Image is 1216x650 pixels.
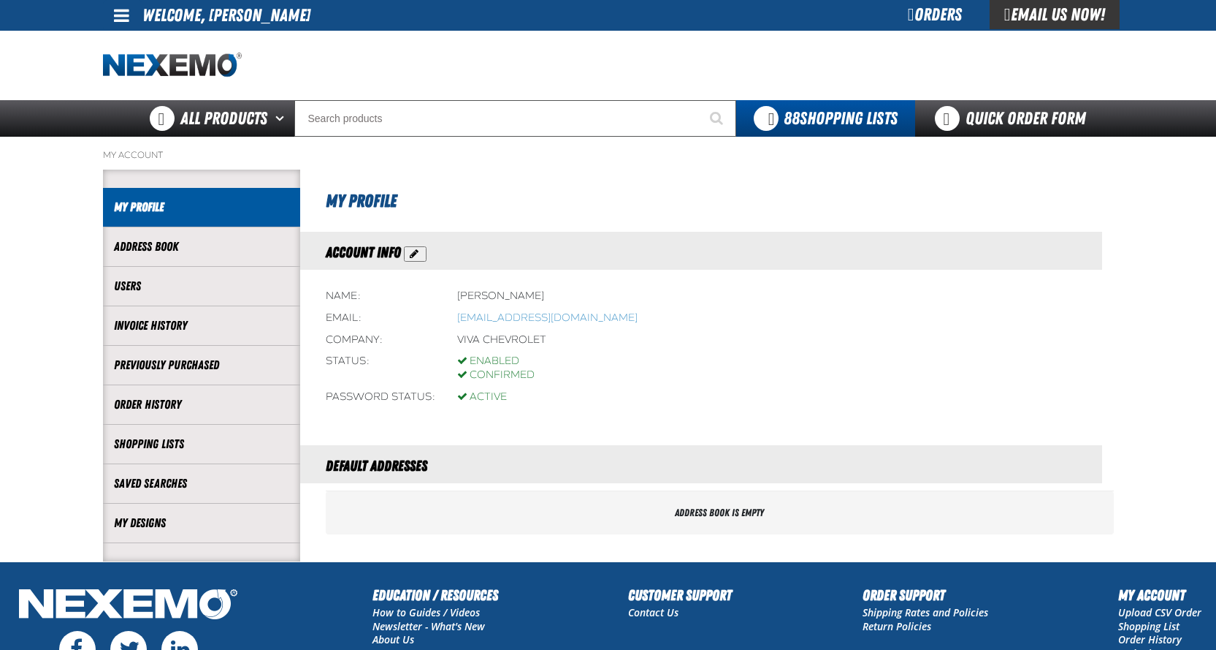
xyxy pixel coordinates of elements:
[863,605,988,619] a: Shipping Rates and Policies
[457,311,638,324] a: Opens a default email client to write an email to rafa_quinones@vivaautogroup.com
[15,584,242,627] img: Nexemo Logo
[326,491,1114,534] div: Address book is empty
[114,238,289,255] a: Address Book
[457,290,544,303] div: [PERSON_NAME]
[114,515,289,532] a: My Designs
[863,619,931,633] a: Return Policies
[457,311,638,324] bdo: [EMAIL_ADDRESS][DOMAIN_NAME]
[372,584,498,606] h2: Education / Resources
[326,191,397,211] span: My Profile
[784,108,800,129] strong: 88
[628,584,732,606] h2: Customer Support
[736,100,915,137] button: You have 88 Shopping Lists. Open to view details
[103,149,163,161] a: My Account
[1118,605,1201,619] a: Upload CSV Order
[784,108,898,129] span: Shopping Lists
[114,317,289,334] a: Invoice History
[114,436,289,453] a: Shopping Lists
[1118,632,1182,646] a: Order History
[1118,584,1201,606] h2: My Account
[372,605,480,619] a: How to Guides / Videos
[114,475,289,492] a: Saved Searches
[863,584,988,606] h2: Order Support
[114,278,289,295] a: Users
[103,53,242,78] a: Home
[700,100,736,137] button: Start Searching
[628,605,678,619] a: Contact Us
[372,619,485,633] a: Newsletter - What's New
[114,199,289,216] a: My Profile
[326,390,435,404] div: Password status
[294,100,736,137] input: Search
[372,632,414,646] a: About Us
[326,333,435,347] div: Company
[180,105,267,132] span: All Products
[457,355,535,369] div: Enabled
[326,311,435,325] div: Email
[270,100,294,137] button: Open All Products pages
[114,396,289,413] a: Order History
[103,53,242,78] img: Nexemo logo
[326,290,435,303] div: Name
[457,390,507,404] div: Active
[457,333,546,347] div: Viva Chevrolet
[326,355,435,382] div: Status
[103,149,1114,161] nav: Breadcrumbs
[326,243,401,261] span: Account Info
[457,369,535,382] div: Confirmed
[1118,619,1179,633] a: Shopping List
[114,357,289,374] a: Previously Purchased
[326,457,427,475] span: Default Addresses
[915,100,1113,137] a: Quick Order Form
[404,246,427,262] button: Action Edit Account Information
